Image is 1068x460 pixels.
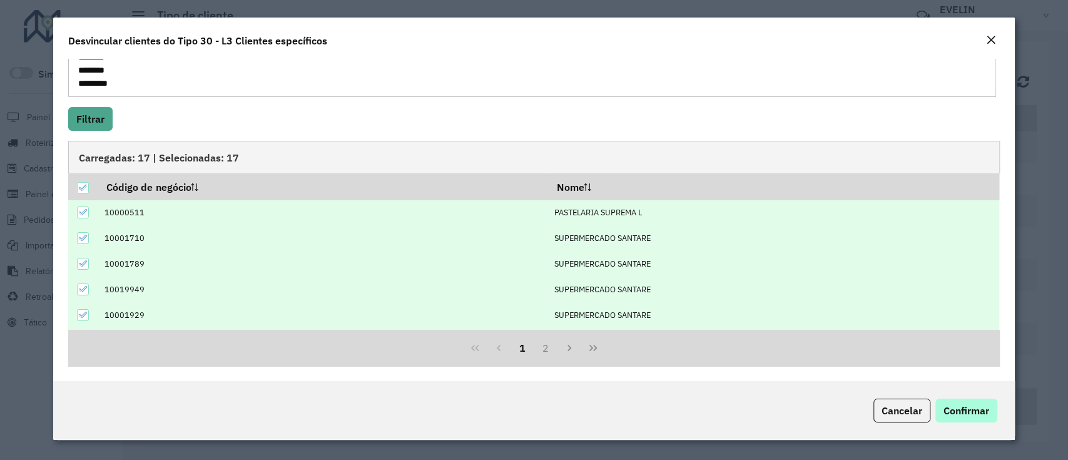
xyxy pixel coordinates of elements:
h4: Desvincular clientes do Tipo 30 - L3 Clientes específicos [68,33,327,48]
span: Cancelar [882,404,922,417]
button: Confirmar [935,399,997,422]
td: 10001929 [98,302,548,328]
td: SUPERMERCADO SANTARE [548,225,999,251]
td: SUPERMERCADO SANTARE [548,328,999,354]
td: 10001710 [98,225,548,251]
button: Next Page [557,336,581,360]
td: SUPERMERCADO SANTARE [548,277,999,302]
button: Last Page [581,336,605,360]
th: Nome [548,173,999,200]
button: Cancelar [873,399,930,422]
td: 10001789 [98,251,548,277]
button: 2 [534,336,557,360]
button: Filtrar [68,107,113,131]
button: Close [982,33,1000,49]
div: Carregadas: 17 | Selecionadas: 17 [68,141,999,173]
td: SUPERMERCADO SANTARE [548,302,999,328]
td: 10019949 [98,277,548,302]
td: SUPERMERCADO SANTARE [548,251,999,277]
td: PASTELARIA SUPREMA L [548,200,999,226]
span: Confirmar [943,404,989,417]
button: 1 [511,336,534,360]
td: 10000511 [98,200,548,226]
th: Código de negócio [98,173,548,200]
td: 10001930 [98,328,548,354]
em: Fechar [986,35,996,45]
